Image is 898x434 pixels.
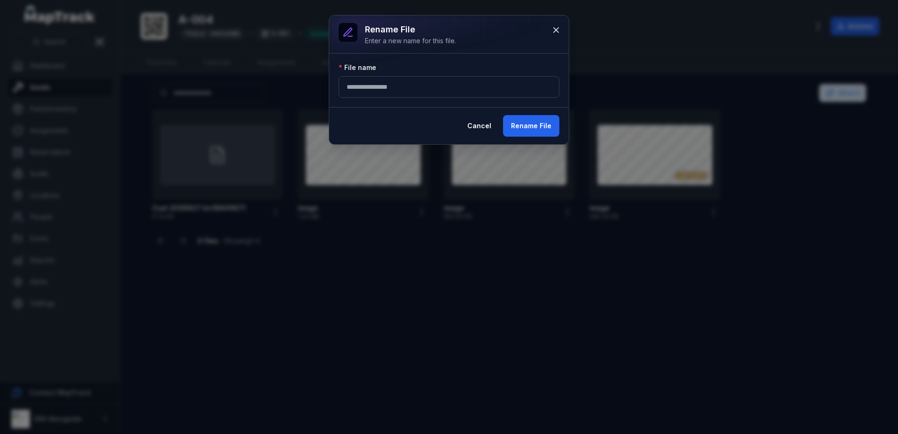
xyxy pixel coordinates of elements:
[503,115,559,137] button: Rename File
[459,115,499,137] button: Cancel
[339,76,559,98] input: :r7:-form-item-label
[365,23,456,36] h3: Rename file
[365,36,456,46] div: Enter a new name for this file.
[339,63,376,72] label: File name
